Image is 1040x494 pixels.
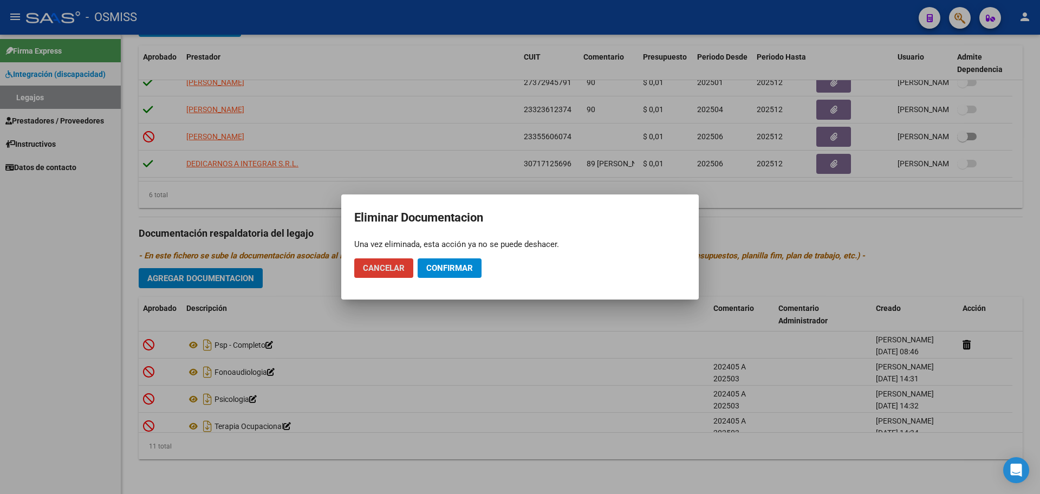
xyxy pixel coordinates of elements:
[354,258,413,278] button: Cancelar
[418,258,482,278] button: Confirmar
[1003,457,1029,483] div: Open Intercom Messenger
[426,263,473,273] span: Confirmar
[363,263,405,273] span: Cancelar
[354,239,686,250] div: Una vez eliminada, esta acción ya no se puede deshacer.
[354,207,686,228] h2: Eliminar Documentacion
